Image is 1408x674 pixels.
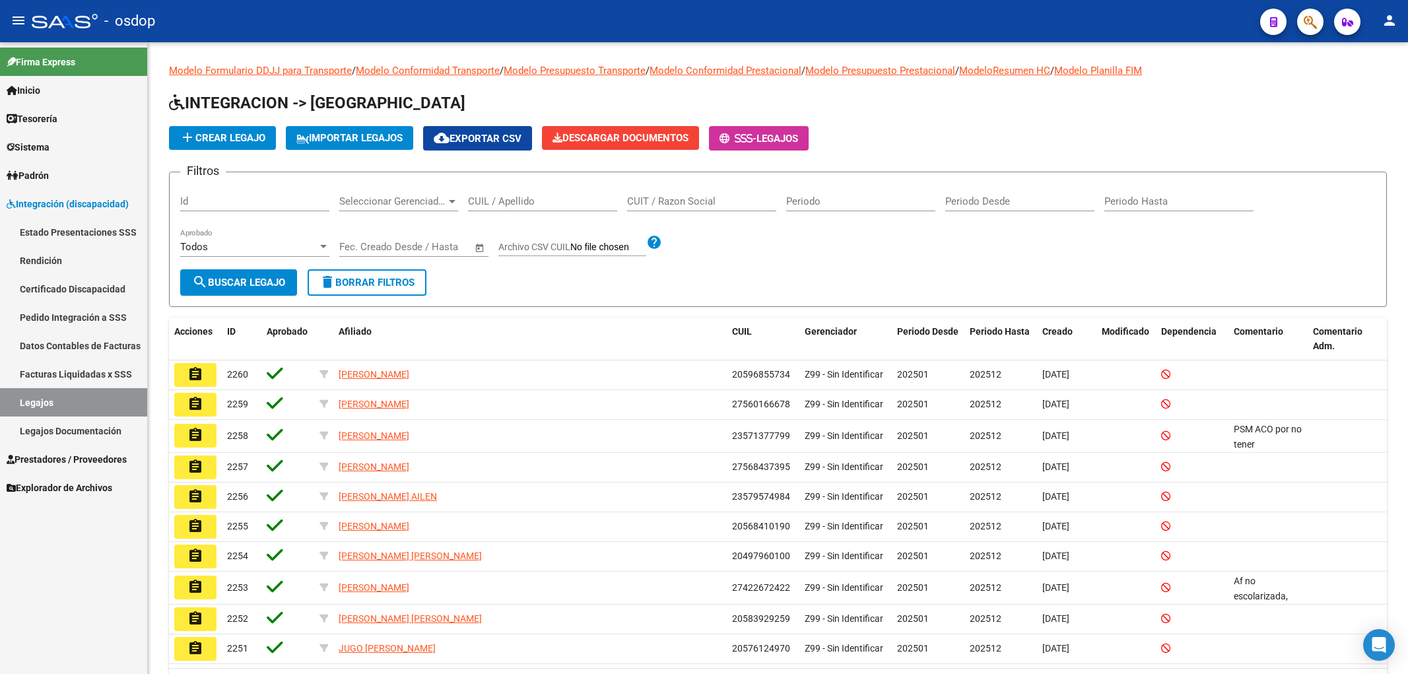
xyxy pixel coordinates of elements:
[805,399,883,409] span: Z99 - Sin Identificar
[1054,65,1142,77] a: Modelo Planilla FIM
[553,132,688,144] span: Descargar Documentos
[1042,369,1069,380] span: [DATE]
[187,396,203,412] mat-icon: assignment
[169,65,352,77] a: Modelo Formulario DDJJ para Transporte
[732,491,790,502] span: 23579574984
[187,640,203,656] mat-icon: assignment
[892,318,964,361] datatable-header-cell: Periodo Desde
[227,326,236,337] span: ID
[805,582,883,593] span: Z99 - Sin Identificar
[222,318,261,361] datatable-header-cell: ID
[1042,399,1069,409] span: [DATE]
[897,613,929,624] span: 202501
[805,430,883,441] span: Z99 - Sin Identificar
[650,65,801,77] a: Modelo Conformidad Prestacional
[180,132,265,144] span: Crear Legajo
[732,613,790,624] span: 20583929259
[732,369,790,380] span: 20596855734
[732,643,790,654] span: 20576124970
[1037,318,1096,361] datatable-header-cell: Creado
[339,326,372,337] span: Afiliado
[339,643,436,654] span: JUGO [PERSON_NAME]
[1042,643,1069,654] span: [DATE]
[7,140,50,154] span: Sistema
[187,611,203,626] mat-icon: assignment
[180,241,208,253] span: Todos
[227,461,248,472] span: 2257
[1228,318,1308,361] datatable-header-cell: Comentario
[970,369,1001,380] span: 202512
[11,13,26,28] mat-icon: menu
[1102,326,1149,337] span: Modificado
[227,643,248,654] span: 2251
[308,269,426,296] button: Borrar Filtros
[339,521,409,531] span: [PERSON_NAME]
[897,491,929,502] span: 202501
[805,369,883,380] span: Z99 - Sin Identificar
[180,162,226,180] h3: Filtros
[897,369,929,380] span: 202501
[339,195,446,207] span: Seleccionar Gerenciador
[1313,326,1362,352] span: Comentario Adm.
[434,130,450,146] mat-icon: cloud_download
[7,452,127,467] span: Prestadores / Proveedores
[1042,613,1069,624] span: [DATE]
[187,459,203,475] mat-icon: assignment
[732,430,790,441] span: 23571377799
[192,274,208,290] mat-icon: search
[970,491,1001,502] span: 202512
[756,133,798,145] span: Legajos
[970,326,1030,337] span: Periodo Hasta
[339,491,437,502] span: [PERSON_NAME] AILEN
[732,399,790,409] span: 27560166678
[7,481,112,495] span: Explorador de Archivos
[897,430,929,441] span: 202501
[356,65,500,77] a: Modelo Conformidad Transporte
[970,613,1001,624] span: 202512
[319,274,335,290] mat-icon: delete
[805,461,883,472] span: Z99 - Sin Identificar
[805,65,955,77] a: Modelo Presupuesto Prestacional
[339,430,409,441] span: [PERSON_NAME]
[542,126,699,150] button: Descargar Documentos
[897,521,929,531] span: 202501
[187,579,203,595] mat-icon: assignment
[805,643,883,654] span: Z99 - Sin Identificar
[498,242,570,252] span: Archivo CSV CUIL
[970,521,1001,531] span: 202512
[1156,318,1228,361] datatable-header-cell: Dependencia
[187,366,203,382] mat-icon: assignment
[1234,424,1323,479] span: PSM ACO por no tener colegiatura en Santa Fé
[227,369,248,380] span: 2260
[897,643,929,654] span: 202501
[805,491,883,502] span: Z99 - Sin Identificar
[732,326,752,337] span: CUIL
[227,582,248,593] span: 2253
[339,551,482,561] span: [PERSON_NAME] [PERSON_NAME]
[339,241,393,253] input: Fecha inicio
[964,318,1037,361] datatable-header-cell: Periodo Hasta
[897,582,929,593] span: 202501
[187,427,203,443] mat-icon: assignment
[1042,326,1073,337] span: Creado
[7,83,40,98] span: Inicio
[1234,326,1283,337] span: Comentario
[732,461,790,472] span: 27568437395
[732,582,790,593] span: 27422672422
[1042,461,1069,472] span: [DATE]
[1042,491,1069,502] span: [DATE]
[805,326,857,337] span: Gerenciador
[187,489,203,504] mat-icon: assignment
[959,65,1050,77] a: ModeloResumen HC
[970,461,1001,472] span: 202512
[805,551,883,561] span: Z99 - Sin Identificar
[805,521,883,531] span: Z99 - Sin Identificar
[732,551,790,561] span: 20497960100
[970,582,1001,593] span: 202512
[1161,326,1217,337] span: Dependencia
[473,240,488,255] button: Open calendar
[1096,318,1156,361] datatable-header-cell: Modificado
[187,548,203,564] mat-icon: assignment
[799,318,892,361] datatable-header-cell: Gerenciador
[7,197,129,211] span: Integración (discapacidad)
